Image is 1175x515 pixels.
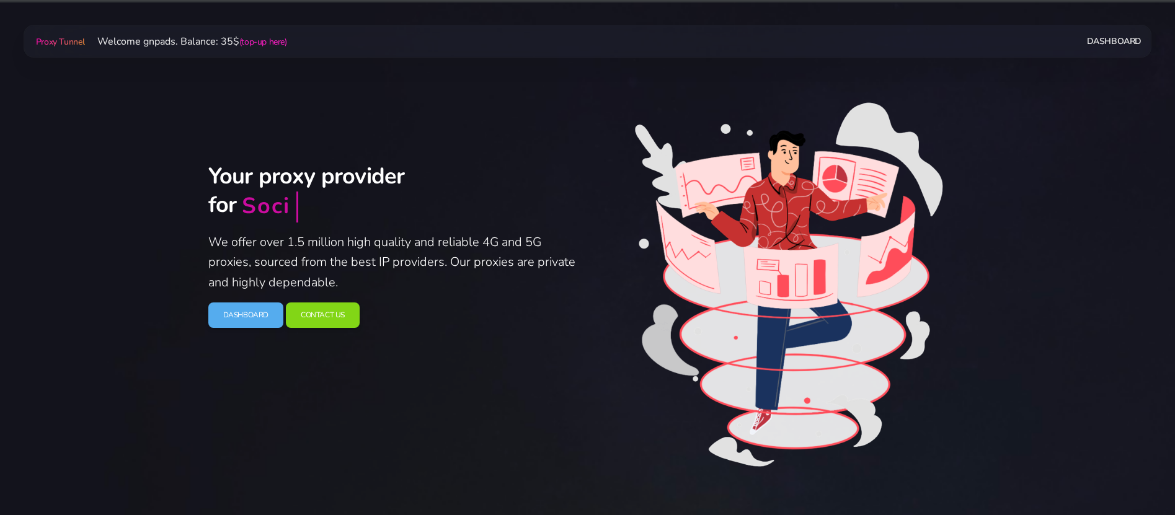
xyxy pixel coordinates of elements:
[33,32,87,51] a: Proxy Tunnel
[208,232,580,293] p: We offer over 1.5 million high quality and reliable 4G and 5G proxies, sourced from the best IP p...
[286,302,360,328] a: Contact Us
[87,35,287,48] span: Welcome gnpads. Balance: 35$
[208,302,283,328] a: Dashboard
[242,192,290,221] div: Soci
[1087,30,1142,53] a: Dashboard
[36,36,85,48] span: Proxy Tunnel
[208,162,580,222] h2: Your proxy provider for
[1115,455,1159,500] iframe: Webchat Widget
[239,36,287,48] a: (top-up here)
